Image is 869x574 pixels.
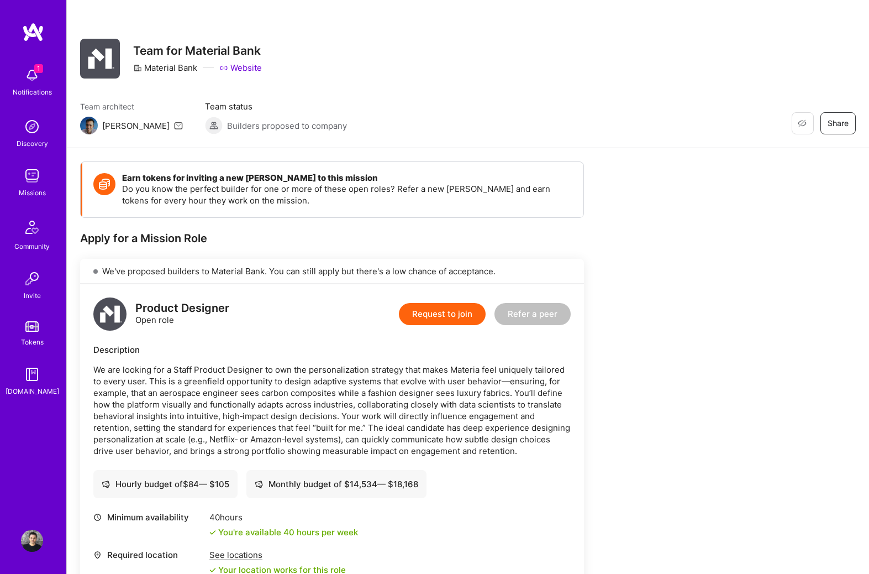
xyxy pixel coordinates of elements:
img: logo [22,22,44,42]
div: Monthly budget of $ 14,534 — $ 18,168 [255,478,418,490]
i: icon EyeClosed [798,119,807,128]
div: Product Designer [135,302,229,314]
h3: Team for Material Bank [133,44,262,58]
a: Website [219,62,262,74]
button: Refer a peer [494,303,571,325]
div: Material Bank [133,62,197,74]
img: Invite [21,268,43,290]
div: You're available 40 hours per week [209,526,358,538]
div: Missions [19,187,46,199]
i: icon Clock [93,513,102,521]
span: Team architect [80,101,183,112]
div: Hourly budget of $ 84 — $ 105 [102,478,229,490]
p: Do you know the perfect builder for one or more of these open roles? Refer a new [PERSON_NAME] an... [122,183,572,206]
div: Notifications [13,86,52,98]
span: Builders proposed to company [227,120,347,132]
img: tokens [25,321,39,332]
div: Open role [135,302,229,326]
i: icon Mail [174,121,183,130]
i: icon Check [209,529,216,536]
span: Team status [205,101,347,112]
img: Community [19,214,45,241]
div: [PERSON_NAME] [102,120,170,132]
div: Minimum availability [93,512,204,523]
img: teamwork [21,165,43,187]
span: Share [828,118,849,129]
div: Discovery [17,138,48,149]
div: Community [14,241,50,252]
img: guide book [21,363,43,385]
img: bell [21,64,43,86]
img: logo [93,298,127,331]
i: icon Location [93,551,102,559]
div: 40 hours [209,512,358,523]
img: discovery [21,116,43,138]
i: icon Cash [255,480,263,488]
a: User Avatar [18,530,46,552]
div: See locations [209,549,346,561]
div: Tokens [21,336,44,348]
div: Invite [24,290,41,301]
img: User Avatar [21,530,43,552]
div: Description [93,344,571,356]
i: icon Check [209,567,216,573]
p: We are looking for a Staff Product Designer to own the personalization strategy that makes Materi... [93,364,571,457]
div: We've proposed builders to Material Bank. You can still apply but there's a low chance of accepta... [80,259,584,284]
div: Apply for a Mission Role [80,231,584,246]
button: Request to join [399,303,486,325]
img: Builders proposed to company [205,117,223,134]
i: icon Cash [102,480,110,488]
h4: Earn tokens for inviting a new [PERSON_NAME] to this mission [122,173,572,183]
div: [DOMAIN_NAME] [6,385,59,397]
div: Required location [93,549,204,561]
i: icon CompanyGray [133,64,142,72]
button: Share [820,112,856,134]
img: Token icon [93,173,115,195]
img: Team Architect [80,117,98,134]
img: Company Logo [80,39,120,79]
span: 1 [34,64,43,73]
